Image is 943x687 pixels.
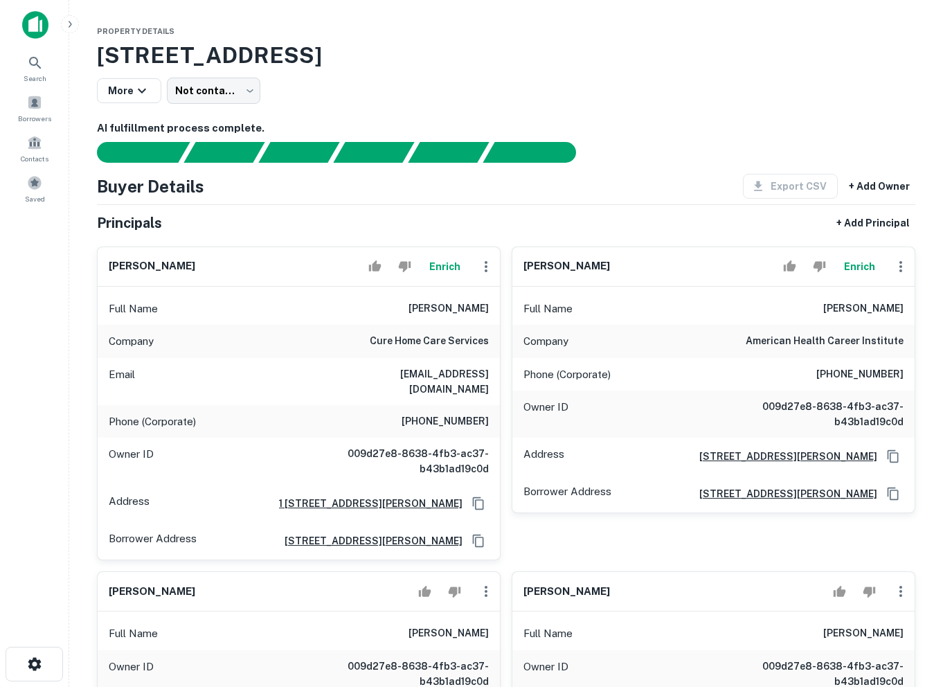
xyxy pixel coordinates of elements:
[273,533,462,548] a: [STREET_ADDRESS][PERSON_NAME]
[97,121,915,136] h6: AI fulfillment process complete.
[816,366,904,383] h6: [PHONE_NUMBER]
[24,73,46,84] span: Search
[883,483,904,504] button: Copy Address
[402,413,489,430] h6: [PHONE_NUMBER]
[523,584,610,600] h6: [PERSON_NAME]
[883,446,904,467] button: Copy Address
[831,211,915,235] button: + Add Principal
[837,253,881,280] button: Enrich
[97,78,161,103] button: More
[183,142,264,163] div: Your request is received and processing...
[4,89,65,127] a: Borrowers
[523,446,564,467] p: Address
[363,253,387,280] button: Accept
[843,174,915,199] button: + Add Owner
[21,153,48,164] span: Contacts
[857,578,881,605] button: Reject
[109,258,195,274] h6: [PERSON_NAME]
[109,366,135,397] p: Email
[109,530,197,551] p: Borrower Address
[25,193,45,204] span: Saved
[109,333,154,350] p: Company
[109,446,154,476] p: Owner ID
[827,578,852,605] button: Accept
[109,413,196,430] p: Phone (Corporate)
[688,449,877,464] a: [STREET_ADDRESS][PERSON_NAME]
[4,130,65,167] a: Contacts
[109,301,158,317] p: Full Name
[408,625,489,642] h6: [PERSON_NAME]
[97,213,162,233] h5: Principals
[408,301,489,317] h6: [PERSON_NAME]
[413,578,437,605] button: Accept
[258,142,339,163] div: Documents found, AI parsing details...
[468,530,489,551] button: Copy Address
[823,301,904,317] h6: [PERSON_NAME]
[523,399,568,429] p: Owner ID
[422,253,467,280] button: Enrich
[483,142,593,163] div: AI fulfillment process complete.
[109,493,150,514] p: Address
[688,486,877,501] a: [STREET_ADDRESS][PERSON_NAME]
[370,333,489,350] h6: cure home care services
[737,399,904,429] h6: 009d27e8-8638-4fb3-ac37-b43b1ad19c0d
[109,625,158,642] p: Full Name
[523,258,610,274] h6: [PERSON_NAME]
[323,366,489,397] h6: [EMAIL_ADDRESS][DOMAIN_NAME]
[523,301,573,317] p: Full Name
[22,11,48,39] img: capitalize-icon.png
[97,174,204,199] h4: Buyer Details
[4,49,65,87] a: Search
[333,142,414,163] div: Principals found, AI now looking for contact information...
[18,113,51,124] span: Borrowers
[823,625,904,642] h6: [PERSON_NAME]
[442,578,467,605] button: Reject
[323,446,489,476] h6: 009d27e8-8638-4fb3-ac37-b43b1ad19c0d
[523,483,611,504] p: Borrower Address
[523,333,568,350] p: Company
[97,27,174,35] span: Property Details
[268,496,462,511] a: 1 [STREET_ADDRESS][PERSON_NAME]
[874,576,943,643] iframe: Chat Widget
[393,253,417,280] button: Reject
[746,333,904,350] h6: american health career institute
[778,253,802,280] button: Accept
[167,78,260,104] div: Not contacted
[523,366,611,383] p: Phone (Corporate)
[80,142,184,163] div: Sending borrower request to AI...
[109,584,195,600] h6: [PERSON_NAME]
[4,170,65,207] a: Saved
[408,142,489,163] div: Principals found, still searching for contact information. This may take time...
[807,253,832,280] button: Reject
[468,493,489,514] button: Copy Address
[97,39,915,72] h3: [STREET_ADDRESS]
[523,625,573,642] p: Full Name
